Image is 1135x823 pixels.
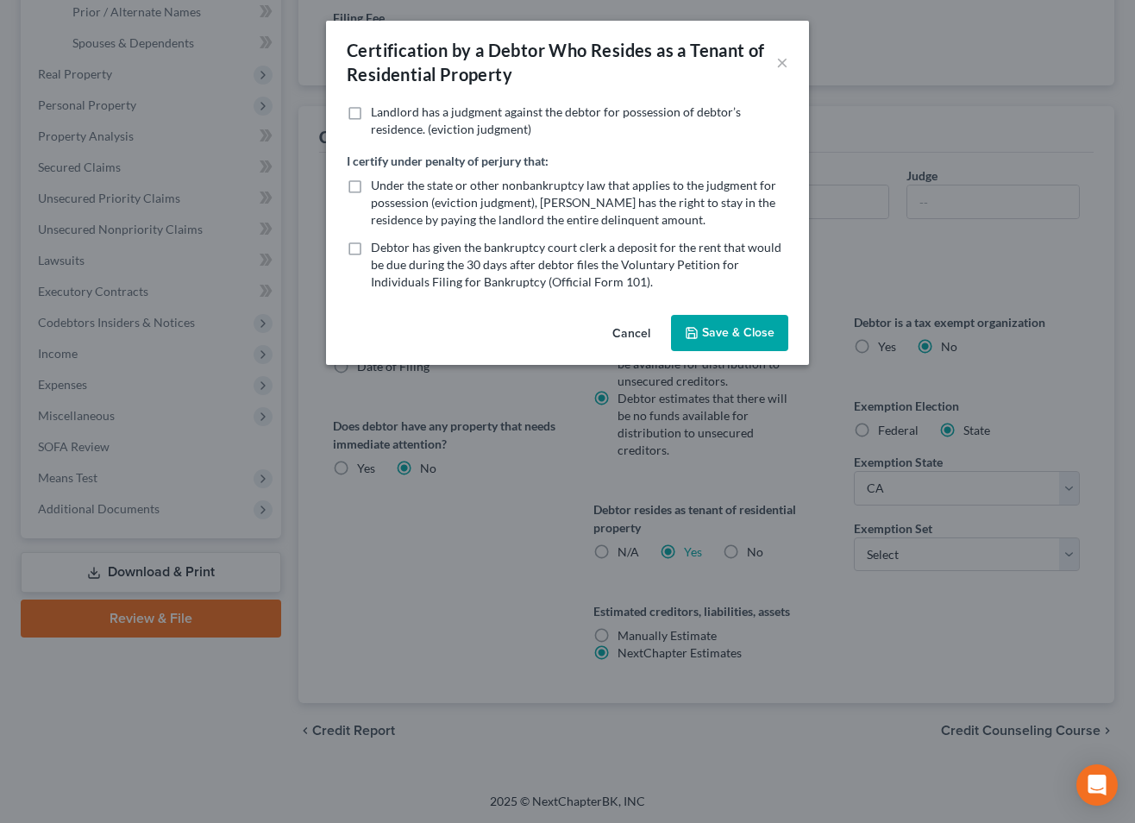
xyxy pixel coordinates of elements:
button: × [776,52,788,72]
span: Under the state or other nonbankruptcy law that applies to the judgment for possession (eviction ... [371,178,776,227]
div: Open Intercom Messenger [1076,764,1118,806]
div: Certification by a Debtor Who Resides as a Tenant of Residential Property [347,38,776,86]
button: Save & Close [671,315,788,351]
button: Cancel [599,317,664,351]
span: Debtor has given the bankruptcy court clerk a deposit for the rent that would be due during the 3... [371,240,781,289]
label: I certify under penalty of perjury that: [347,152,549,170]
span: Landlord has a judgment against the debtor for possession of debtor’s residence. (eviction judgment) [371,104,741,136]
